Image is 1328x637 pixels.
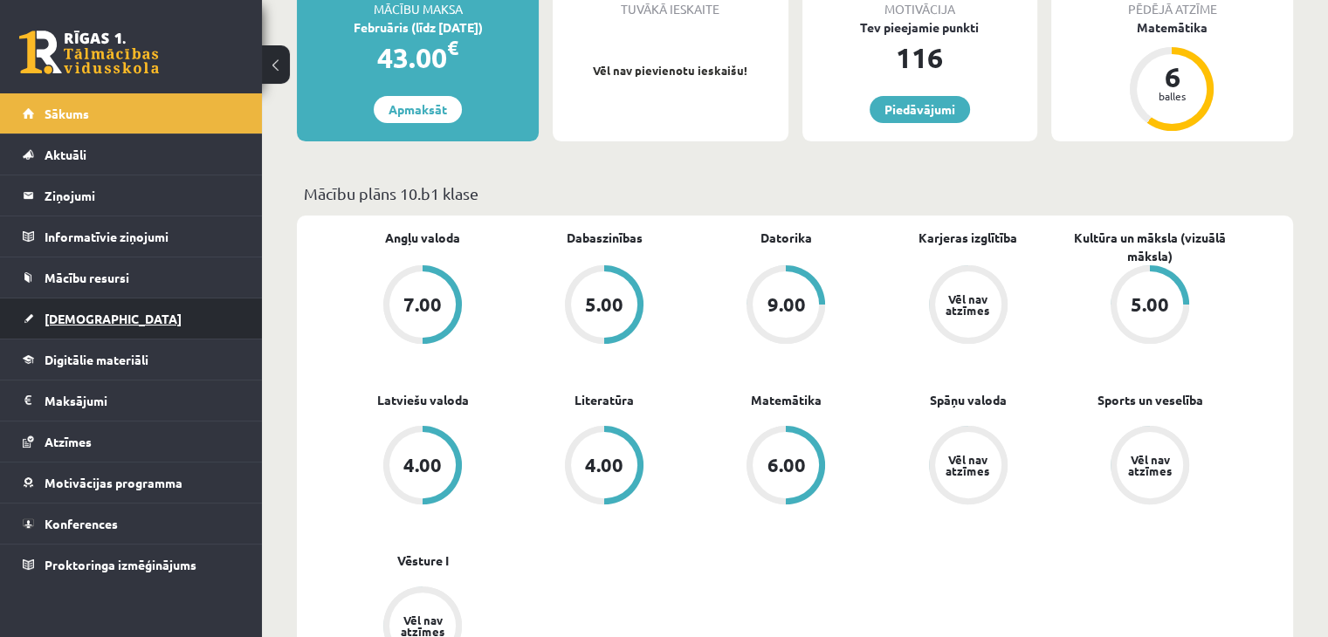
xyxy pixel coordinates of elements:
legend: Informatīvie ziņojumi [45,216,240,257]
div: 9.00 [767,295,805,314]
div: Februāris (līdz [DATE]) [297,18,539,37]
span: Proktoringa izmēģinājums [45,557,196,572]
a: Spāņu valoda [930,391,1007,409]
div: 6 [1146,63,1198,91]
a: 4.00 [332,426,513,508]
legend: Ziņojumi [45,175,240,216]
span: Aktuāli [45,147,86,162]
a: Aktuāli [23,134,240,175]
div: 4.00 [403,455,442,475]
span: Sākums [45,106,89,121]
a: Vēl nav atzīmes [877,426,1059,508]
a: Sports un veselība [1097,391,1202,409]
div: Tev pieejamie punkti [802,18,1037,37]
span: Konferences [45,516,118,531]
a: 4.00 [513,426,695,508]
a: Digitālie materiāli [23,339,240,380]
a: Vēsture I [397,551,449,570]
a: 5.00 [1059,265,1241,347]
a: Angļu valoda [385,229,460,247]
a: Matemātika 6 balles [1051,18,1293,134]
a: Literatūra [575,391,634,409]
a: Informatīvie ziņojumi [23,216,240,257]
div: 5.00 [1131,295,1169,314]
a: Vēl nav atzīmes [877,265,1059,347]
p: Vēl nav pievienotu ieskaišu! [561,62,779,79]
a: 9.00 [695,265,877,347]
div: 4.00 [585,455,623,475]
span: € [447,35,458,60]
div: Vēl nav atzīmes [944,293,993,316]
div: 6.00 [767,455,805,475]
a: Konferences [23,503,240,544]
a: Datorika [760,229,812,247]
a: Maksājumi [23,380,240,421]
span: Mācību resursi [45,270,129,285]
a: Apmaksāt [374,96,462,123]
p: Mācību plāns 10.b1 klase [304,182,1286,205]
span: Motivācijas programma [45,475,182,490]
a: Atzīmes [23,421,240,462]
a: Vēl nav atzīmes [1059,426,1241,508]
a: Rīgas 1. Tālmācības vidusskola [19,31,159,74]
a: Piedāvājumi [870,96,970,123]
a: [DEMOGRAPHIC_DATA] [23,298,240,339]
div: Vēl nav atzīmes [944,454,993,476]
span: Digitālie materiāli [45,352,148,367]
a: Ziņojumi [23,175,240,216]
a: Karjeras izglītība [919,229,1017,247]
span: Atzīmes [45,434,92,449]
a: Motivācijas programma [23,462,240,503]
a: 7.00 [332,265,513,347]
div: 116 [802,37,1037,79]
legend: Maksājumi [45,380,240,421]
a: Kultūra un māksla (vizuālā māksla) [1059,229,1241,265]
a: Mācību resursi [23,257,240,298]
a: Sākums [23,93,240,134]
div: Vēl nav atzīmes [398,614,447,637]
div: Vēl nav atzīmes [1125,454,1174,476]
a: 6.00 [695,426,877,508]
div: Matemātika [1051,18,1293,37]
a: Dabaszinības [567,229,643,247]
div: 43.00 [297,37,539,79]
div: balles [1146,91,1198,101]
a: Proktoringa izmēģinājums [23,545,240,585]
a: Latviešu valoda [377,391,469,409]
a: 5.00 [513,265,695,347]
span: [DEMOGRAPHIC_DATA] [45,311,182,326]
a: Matemātika [751,391,822,409]
div: 7.00 [403,295,442,314]
div: 5.00 [585,295,623,314]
